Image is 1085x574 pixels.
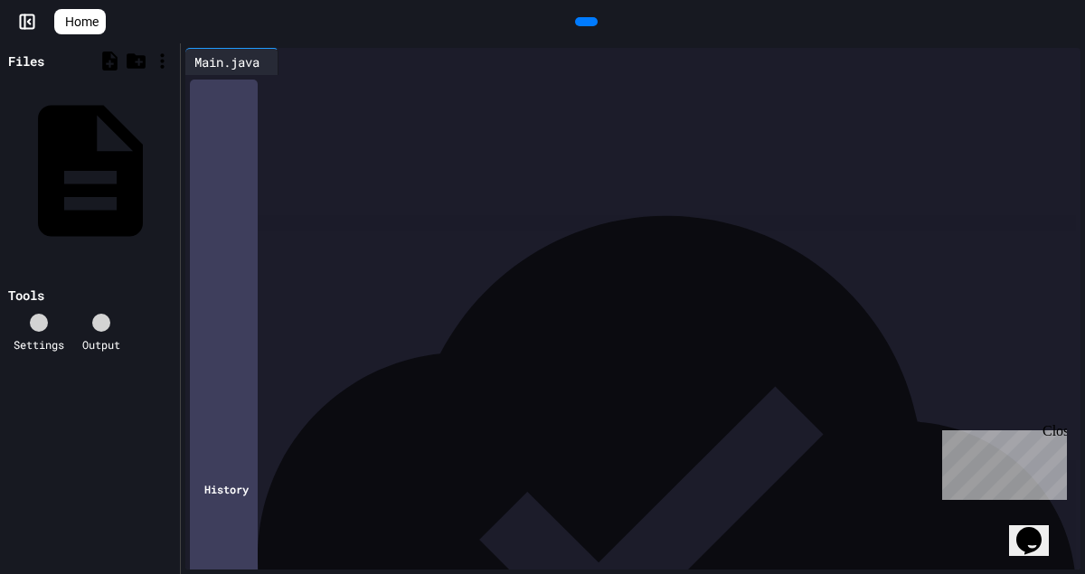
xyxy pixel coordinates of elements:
div: Main.java [185,52,269,71]
a: Home [54,9,106,34]
iframe: chat widget [935,423,1067,500]
iframe: chat widget [1009,502,1067,556]
div: Chat with us now!Close [7,7,125,115]
div: Tools [8,286,44,305]
span: Home [65,13,99,31]
div: Files [8,52,44,71]
div: Main.java [185,48,278,75]
div: Output [82,336,120,353]
div: Settings [14,336,64,353]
